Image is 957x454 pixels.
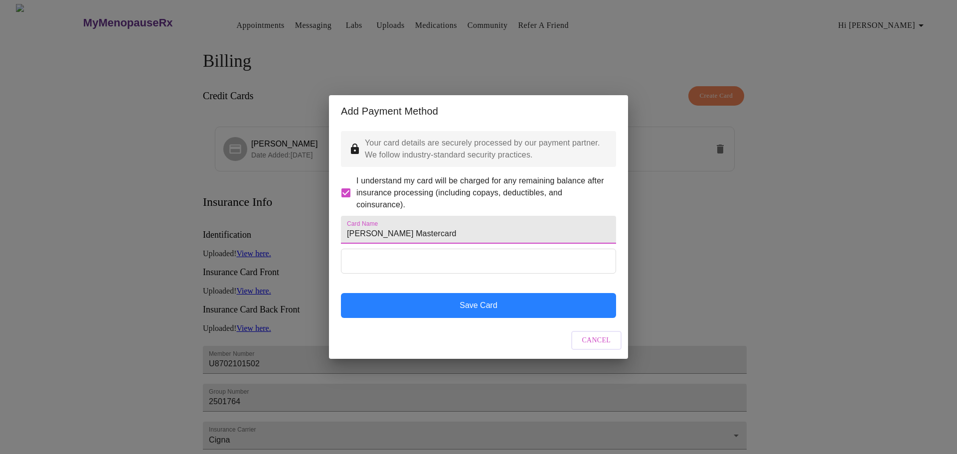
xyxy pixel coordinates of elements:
h2: Add Payment Method [341,103,616,119]
span: I understand my card will be charged for any remaining balance after insurance processing (includ... [356,175,608,211]
button: Cancel [571,331,622,350]
span: Cancel [582,334,611,347]
iframe: Secure Credit Card Form [341,249,616,273]
button: Save Card [341,293,616,318]
p: Your card details are securely processed by our payment partner. We follow industry-standard secu... [365,137,608,161]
